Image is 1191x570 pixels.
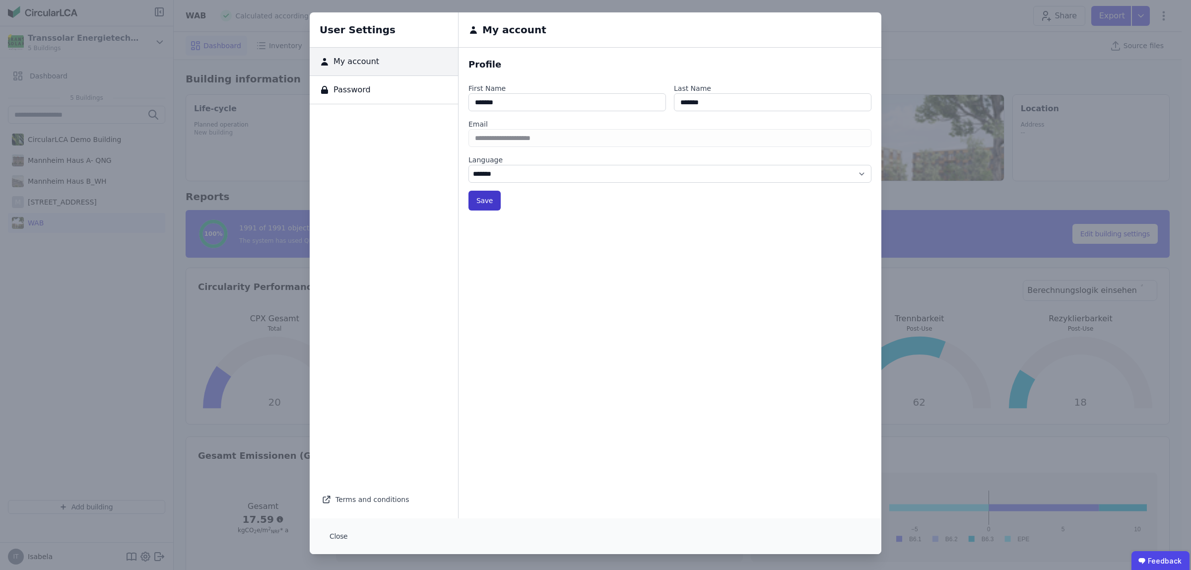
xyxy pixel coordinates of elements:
[468,119,871,129] label: Email
[468,58,871,71] div: Profile
[468,155,871,165] label: Language
[468,191,501,211] button: Save
[330,56,379,68] span: My account
[330,84,371,96] span: Password
[322,526,355,546] button: Close
[322,493,446,506] div: Terms and conditions
[478,22,546,37] h6: My account
[468,83,666,93] label: First Name
[310,12,458,48] h6: User Settings
[674,83,871,93] label: Last Name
